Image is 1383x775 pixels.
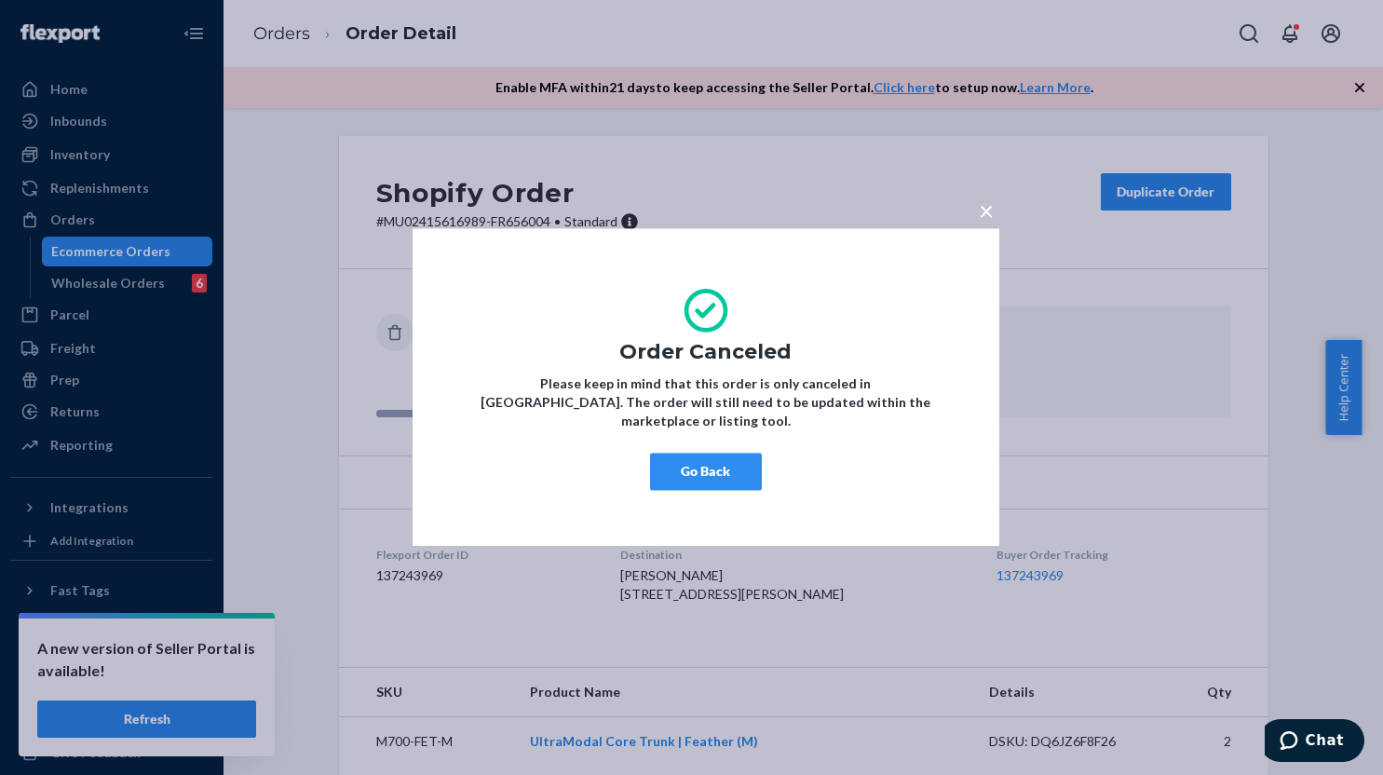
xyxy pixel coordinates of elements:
[650,454,762,491] button: Go Back
[1265,719,1364,766] iframe: Opens a widget where you can chat to one of our agents
[979,195,994,226] span: ×
[468,341,943,363] h1: Order Canceled
[481,376,930,429] strong: Please keep in mind that this order is only canceled in [GEOGRAPHIC_DATA]. The order will still n...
